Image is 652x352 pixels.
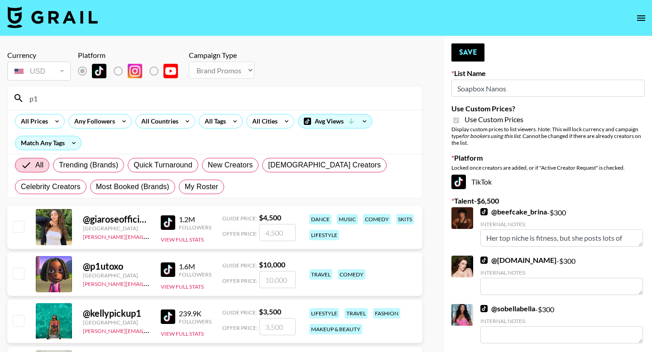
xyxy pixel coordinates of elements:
div: Display custom prices to list viewers. Note: This will lock currency and campaign type . Cannot b... [451,126,645,146]
img: TikTok [161,215,175,230]
span: Offer Price: [222,324,258,331]
div: Followers [179,318,211,325]
div: Avg Views [298,114,372,128]
button: View Full Stats [161,330,204,337]
div: Currency is locked to USD [7,60,71,82]
img: TikTok [480,208,488,215]
button: Save [451,43,484,62]
div: 239.9K [179,309,211,318]
div: music [337,214,358,224]
input: Search by User Name [24,91,417,105]
div: comedy [338,269,365,280]
img: Instagram [128,64,142,78]
span: My Roster [185,181,218,192]
div: comedy [363,214,391,224]
strong: $ 3,500 [259,307,281,316]
strong: $ 4,500 [259,213,281,222]
img: TikTok [161,262,175,277]
div: All Tags [199,114,228,128]
input: 10,000 [259,271,296,288]
div: 1.2M [179,215,211,224]
span: Offer Price: [222,230,258,237]
div: TikTok [451,175,645,189]
div: lifestyle [309,308,339,319]
div: All Countries [136,114,180,128]
em: for bookers using this list [462,133,520,139]
a: [PERSON_NAME][EMAIL_ADDRESS][PERSON_NAME][DOMAIN_NAME] [83,279,260,287]
button: View Full Stats [161,236,204,243]
img: TikTok [92,64,106,78]
div: Followers [179,224,211,231]
div: Currency [7,51,71,60]
div: Followers [179,271,211,278]
div: @ giaroseofficial10 [83,214,150,225]
span: Guide Price: [222,309,257,316]
div: 1.6M [179,262,211,271]
span: Trending (Brands) [59,160,118,171]
img: TikTok [451,175,466,189]
button: open drawer [632,9,650,27]
input: 3,500 [259,318,296,335]
div: travel [309,269,332,280]
span: [DEMOGRAPHIC_DATA] Creators [268,160,381,171]
div: makeup & beauty [309,324,362,334]
textarea: Her top niche is fitness, but she posts lots of luxury fashion, makeup, and hair content (especia... [480,229,643,247]
div: [GEOGRAPHIC_DATA] [83,319,150,326]
div: Platform [78,51,185,60]
div: skits [396,214,414,224]
div: lifestyle [309,230,339,240]
span: Use Custom Prices [465,115,523,124]
img: YouTube [163,64,178,78]
div: - $ 300 [480,304,643,343]
div: dance [309,214,331,224]
div: Internal Notes: [480,269,643,276]
a: [PERSON_NAME][EMAIL_ADDRESS][PERSON_NAME][DOMAIN_NAME] [83,326,260,334]
div: @ p1utoxo [83,261,150,272]
span: All [35,160,43,171]
div: Any Followers [69,114,117,128]
div: - $ 300 [480,207,643,247]
span: Celebrity Creators [21,181,81,192]
span: Quick Turnaround [134,160,192,171]
div: travel [345,308,368,319]
div: All Cities [247,114,279,128]
img: TikTok [161,309,175,324]
a: @sobellabella [480,304,535,313]
div: Internal Notes: [480,318,643,324]
a: @beefcake_brina [480,207,547,216]
div: [GEOGRAPHIC_DATA] [83,225,150,232]
a: @[DOMAIN_NAME] [480,256,556,265]
span: New Creators [208,160,253,171]
div: @ kellypickup1 [83,308,150,319]
span: Offer Price: [222,277,258,284]
div: List locked to TikTok. [78,62,185,81]
img: TikTok [480,305,488,312]
span: Most Booked (Brands) [96,181,169,192]
label: List Name [451,69,645,78]
label: Use Custom Prices? [451,104,645,113]
label: Platform [451,153,645,162]
img: TikTok [480,257,488,264]
div: Campaign Type [189,51,254,60]
div: Match Any Tags [15,136,81,150]
label: Talent - $ 6,500 [451,196,645,205]
div: Internal Notes: [480,221,643,228]
div: [GEOGRAPHIC_DATA] [83,272,150,279]
img: Grail Talent [7,6,98,28]
div: - $ 300 [480,256,643,295]
div: fashion [373,308,400,319]
a: [PERSON_NAME][EMAIL_ADDRESS][DOMAIN_NAME] [83,232,217,240]
input: 4,500 [259,224,296,241]
strong: $ 10,000 [259,260,285,269]
button: View Full Stats [161,283,204,290]
span: Guide Price: [222,215,257,222]
div: All Prices [15,114,50,128]
div: Locked once creators are added, or if "Active Creator Request" is checked. [451,164,645,171]
div: USD [9,63,69,79]
span: Guide Price: [222,262,257,269]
